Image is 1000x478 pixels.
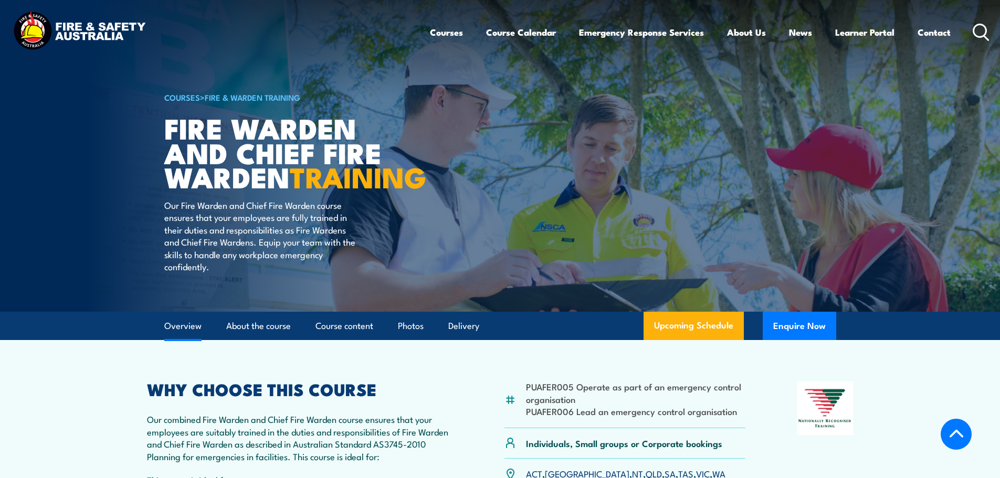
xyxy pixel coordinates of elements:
[526,437,722,449] p: Individuals, Small groups or Corporate bookings
[486,18,556,46] a: Course Calendar
[644,312,744,340] a: Upcoming Schedule
[147,413,454,462] p: Our combined Fire Warden and Chief Fire Warden course ensures that your employees are suitably tr...
[448,312,479,340] a: Delivery
[526,405,746,417] li: PUAFER006 Lead an emergency control organisation
[789,18,812,46] a: News
[430,18,463,46] a: Courses
[290,154,426,198] strong: TRAINING
[797,381,854,435] img: Nationally Recognised Training logo.
[398,312,424,340] a: Photos
[205,91,300,103] a: Fire & Warden Training
[526,380,746,405] li: PUAFER005 Operate as part of an emergency control organisation
[164,91,200,103] a: COURSES
[226,312,291,340] a: About the course
[147,381,454,396] h2: WHY CHOOSE THIS COURSE
[835,18,894,46] a: Learner Portal
[164,312,202,340] a: Overview
[727,18,766,46] a: About Us
[579,18,704,46] a: Emergency Response Services
[164,91,424,103] h6: >
[164,199,356,272] p: Our Fire Warden and Chief Fire Warden course ensures that your employees are fully trained in the...
[763,312,836,340] button: Enquire Now
[164,115,424,189] h1: Fire Warden and Chief Fire Warden
[918,18,951,46] a: Contact
[315,312,373,340] a: Course content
